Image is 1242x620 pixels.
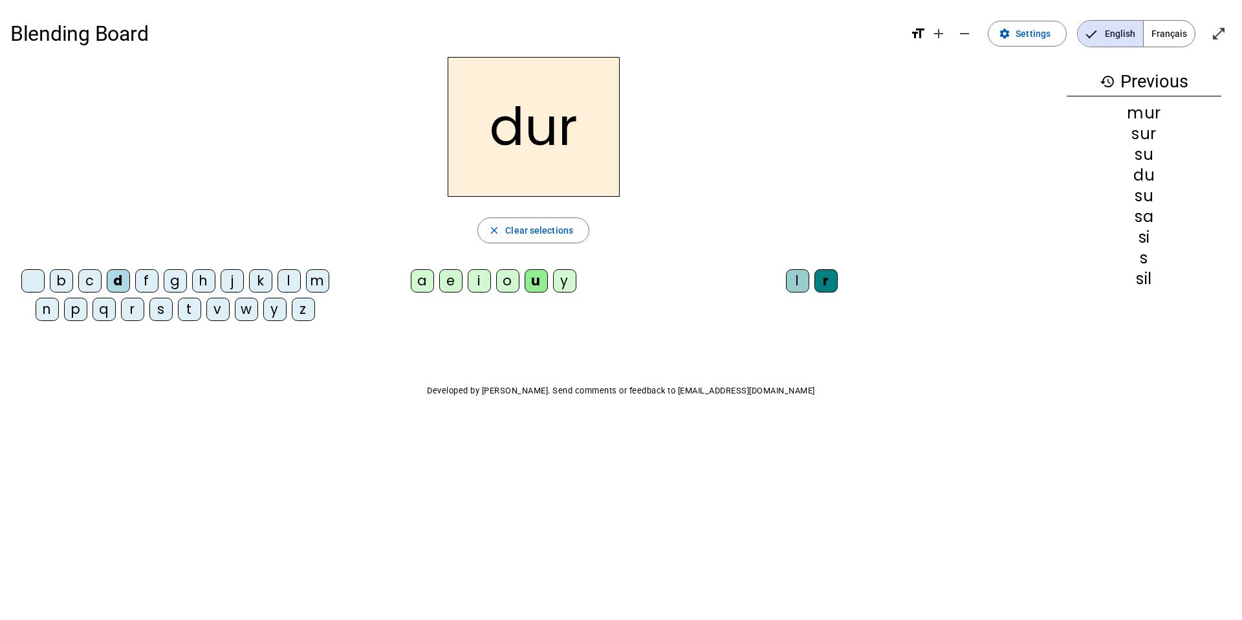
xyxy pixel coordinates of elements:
[910,26,926,41] mat-icon: format_size
[1067,168,1221,183] div: du
[1067,67,1221,96] h3: Previous
[411,269,434,293] div: a
[278,269,301,293] div: l
[505,223,573,238] span: Clear selections
[206,298,230,321] div: v
[1067,188,1221,204] div: su
[164,269,187,293] div: g
[477,217,589,243] button: Clear selections
[306,269,329,293] div: m
[1067,147,1221,162] div: su
[1067,230,1221,245] div: si
[235,298,258,321] div: w
[496,269,519,293] div: o
[64,298,87,321] div: p
[249,269,272,293] div: k
[926,21,952,47] button: Increase font size
[1211,26,1226,41] mat-icon: open_in_full
[1206,21,1232,47] button: Enter full screen
[1077,20,1195,47] mat-button-toggle-group: Language selection
[1100,74,1115,89] mat-icon: history
[957,26,972,41] mat-icon: remove
[931,26,946,41] mat-icon: add
[121,298,144,321] div: r
[192,269,215,293] div: h
[10,13,900,54] h1: Blending Board
[1067,126,1221,142] div: sur
[814,269,838,293] div: r
[999,28,1010,39] mat-icon: settings
[468,269,491,293] div: i
[292,298,315,321] div: z
[439,269,463,293] div: e
[448,57,620,197] h2: dur
[135,269,158,293] div: f
[93,298,116,321] div: q
[107,269,130,293] div: d
[1144,21,1195,47] span: Français
[36,298,59,321] div: n
[1067,250,1221,266] div: s
[221,269,244,293] div: j
[988,21,1067,47] button: Settings
[1067,105,1221,121] div: mur
[50,269,73,293] div: b
[525,269,548,293] div: u
[78,269,102,293] div: c
[149,298,173,321] div: s
[1016,26,1051,41] span: Settings
[786,269,809,293] div: l
[952,21,977,47] button: Decrease font size
[488,225,500,236] mat-icon: close
[263,298,287,321] div: y
[1067,209,1221,225] div: sa
[553,269,576,293] div: y
[1067,271,1221,287] div: sil
[178,298,201,321] div: t
[10,383,1232,399] p: Developed by [PERSON_NAME]. Send comments or feedback to [EMAIL_ADDRESS][DOMAIN_NAME]
[1078,21,1143,47] span: English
